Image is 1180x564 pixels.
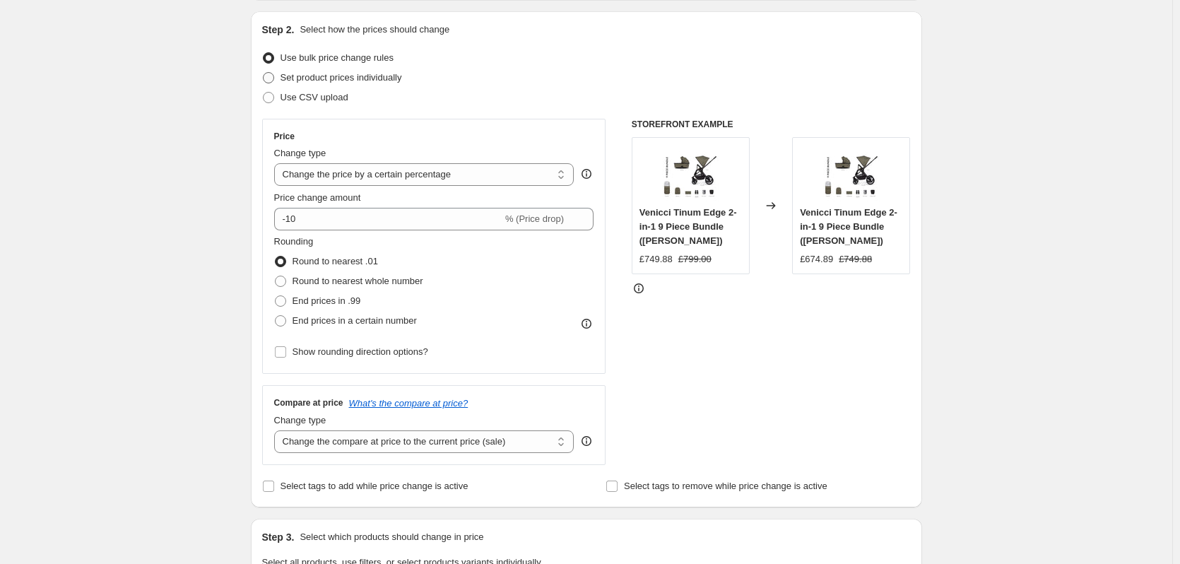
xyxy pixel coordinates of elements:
[274,397,343,409] h3: Compare at price
[505,213,564,224] span: % (Price drop)
[662,145,719,201] img: Venicci-Edge-Moss-9-PIECE-BUNDLE-ENGO-2-1_80x.jpg
[349,398,468,409] button: What's the compare at price?
[800,252,833,266] div: £674.89
[281,481,468,491] span: Select tags to add while price change is active
[823,145,880,201] img: Venicci-Edge-Moss-9-PIECE-BUNDLE-ENGO-2-1_80x.jpg
[274,208,502,230] input: -15
[632,119,911,130] h6: STOREFRONT EXAMPLE
[262,23,295,37] h2: Step 2.
[293,256,378,266] span: Round to nearest .01
[579,434,594,448] div: help
[274,415,326,425] span: Change type
[800,207,897,246] span: Venicci Tinum Edge 2-in-1 9 Piece Bundle ([PERSON_NAME])
[300,530,483,544] p: Select which products should change in price
[639,252,673,266] div: £749.88
[678,252,712,266] strike: £799.00
[839,252,872,266] strike: £749.88
[281,92,348,102] span: Use CSV upload
[281,52,394,63] span: Use bulk price change rules
[274,192,361,203] span: Price change amount
[274,148,326,158] span: Change type
[293,276,423,286] span: Round to nearest whole number
[624,481,827,491] span: Select tags to remove while price change is active
[579,167,594,181] div: help
[281,72,402,83] span: Set product prices individually
[274,131,295,142] h3: Price
[293,346,428,357] span: Show rounding direction options?
[293,315,417,326] span: End prices in a certain number
[639,207,737,246] span: Venicci Tinum Edge 2-in-1 9 Piece Bundle ([PERSON_NAME])
[293,295,361,306] span: End prices in .99
[262,530,295,544] h2: Step 3.
[300,23,449,37] p: Select how the prices should change
[274,236,314,247] span: Rounding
